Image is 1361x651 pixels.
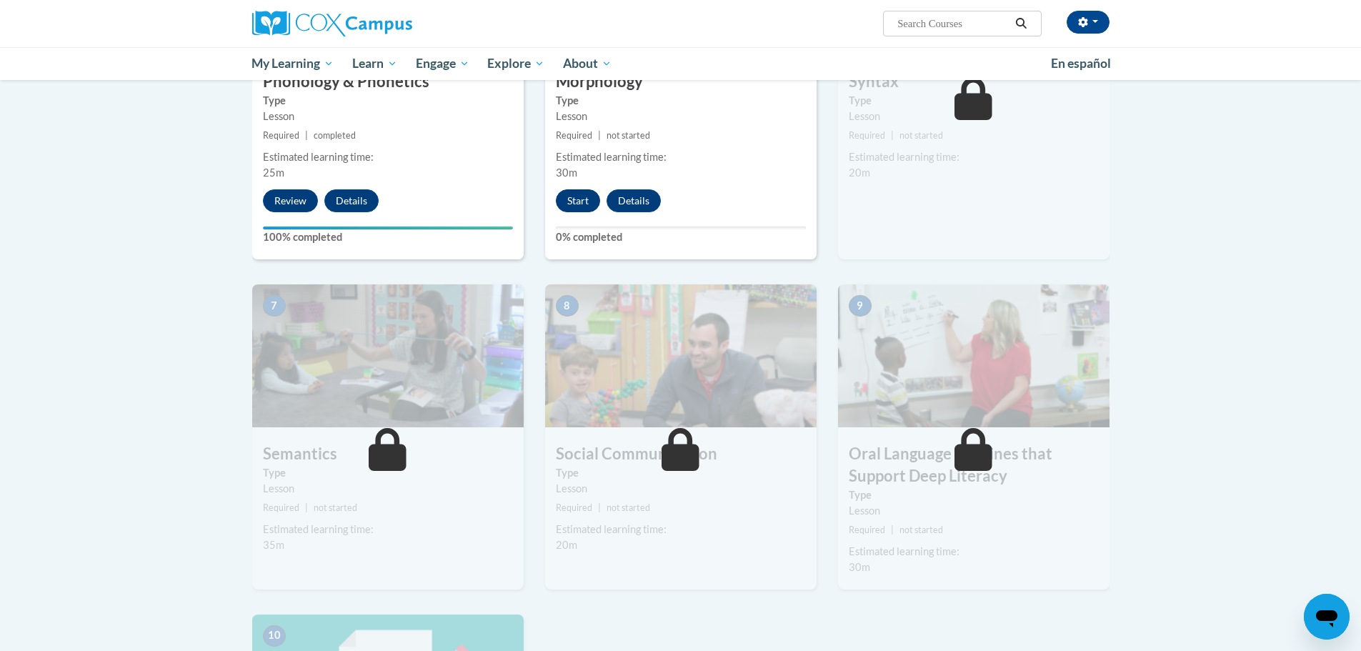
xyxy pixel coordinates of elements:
[314,130,356,141] span: completed
[263,522,513,537] div: Estimated learning time:
[899,130,943,141] span: not started
[251,55,334,72] span: My Learning
[556,229,806,245] label: 0% completed
[556,481,806,497] div: Lesson
[849,487,1099,503] label: Type
[263,130,299,141] span: Required
[849,130,885,141] span: Required
[556,522,806,537] div: Estimated learning time:
[607,502,650,513] span: not started
[305,502,308,513] span: |
[243,47,344,80] a: My Learning
[263,93,513,109] label: Type
[556,130,592,141] span: Required
[263,539,284,551] span: 35m
[263,481,513,497] div: Lesson
[1051,56,1111,71] span: En español
[556,109,806,124] div: Lesson
[849,149,1099,165] div: Estimated learning time:
[252,11,412,36] img: Cox Campus
[1010,15,1032,32] button: Search
[252,71,524,93] h3: Phonology & Phonetics
[487,55,544,72] span: Explore
[849,295,872,317] span: 9
[343,47,407,80] a: Learn
[263,109,513,124] div: Lesson
[556,93,806,109] label: Type
[556,189,600,212] button: Start
[231,47,1131,80] div: Main menu
[598,502,601,513] span: |
[263,625,286,647] span: 10
[1042,49,1120,79] a: En español
[556,149,806,165] div: Estimated learning time:
[607,189,661,212] button: Details
[1067,11,1110,34] button: Account Settings
[314,502,357,513] span: not started
[556,167,577,179] span: 30m
[478,47,554,80] a: Explore
[899,525,943,535] span: not started
[556,465,806,481] label: Type
[849,93,1099,109] label: Type
[849,109,1099,124] div: Lesson
[545,71,817,93] h3: Morphology
[263,502,299,513] span: Required
[305,130,308,141] span: |
[556,539,577,551] span: 20m
[598,130,601,141] span: |
[891,130,894,141] span: |
[263,167,284,179] span: 25m
[563,55,612,72] span: About
[849,503,1099,519] div: Lesson
[849,544,1099,560] div: Estimated learning time:
[263,189,318,212] button: Review
[556,502,592,513] span: Required
[849,525,885,535] span: Required
[252,11,524,36] a: Cox Campus
[545,443,817,465] h3: Social Communication
[1304,594,1350,640] iframe: Button to launch messaging window
[607,130,650,141] span: not started
[838,284,1110,427] img: Course Image
[252,284,524,427] img: Course Image
[263,295,286,317] span: 7
[891,525,894,535] span: |
[263,465,513,481] label: Type
[263,149,513,165] div: Estimated learning time:
[352,55,397,72] span: Learn
[324,189,379,212] button: Details
[556,295,579,317] span: 8
[407,47,479,80] a: Engage
[545,284,817,427] img: Course Image
[416,55,469,72] span: Engage
[554,47,621,80] a: About
[849,167,870,179] span: 20m
[838,71,1110,93] h3: Syntax
[263,227,513,229] div: Your progress
[252,443,524,465] h3: Semantics
[849,561,870,573] span: 30m
[838,443,1110,487] h3: Oral Language Routines that Support Deep Literacy
[263,229,513,245] label: 100% completed
[896,15,1010,32] input: Search Courses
